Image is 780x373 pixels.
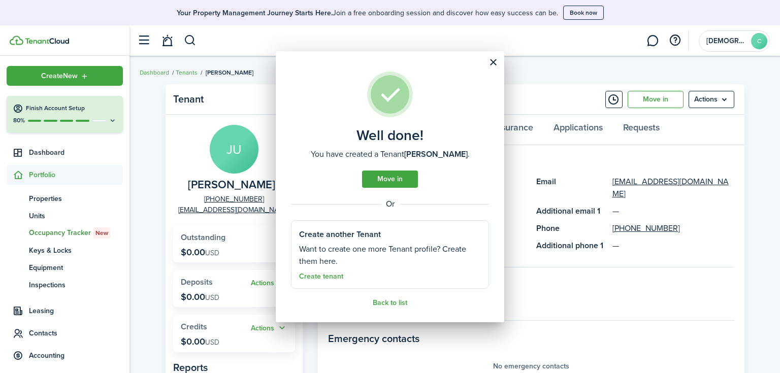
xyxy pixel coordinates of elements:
[311,148,470,160] well-done-description: You have created a Tenant .
[362,171,418,188] a: Move in
[404,148,468,160] b: [PERSON_NAME]
[291,198,489,210] well-done-separator: Or
[299,243,481,267] well-done-section-description: Want to create one more Tenant profile? Create them here.
[299,273,343,281] a: Create tenant
[373,299,407,307] a: Back to list
[356,127,424,144] well-done-title: Well done!
[299,228,381,241] well-done-section-title: Create another Tenant
[484,54,502,71] button: Close modal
